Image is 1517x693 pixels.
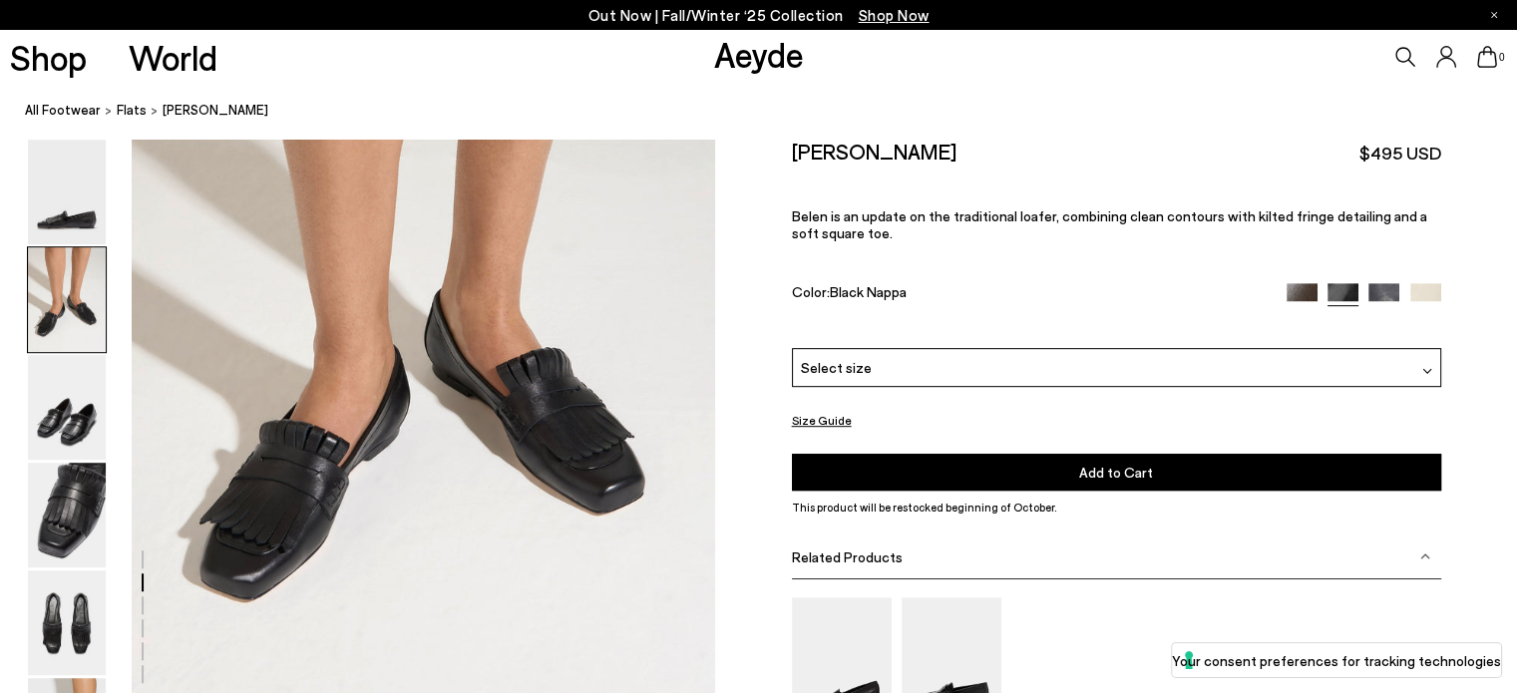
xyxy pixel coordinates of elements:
span: Add to Cart [1079,464,1153,481]
a: Aeyde [714,33,804,75]
button: Your consent preferences for tracking technologies [1172,643,1501,677]
a: All Footwear [25,100,101,121]
img: svg%3E [1422,366,1432,376]
img: Belen Tassel Loafers - Image 3 [28,355,106,460]
button: Add to Cart [792,454,1441,491]
p: Out Now | Fall/Winter ‘25 Collection [588,3,930,28]
h2: [PERSON_NAME] [792,139,956,164]
img: svg%3E [1420,551,1430,561]
span: flats [117,102,147,118]
button: Size Guide [792,408,852,433]
img: Belen Tassel Loafers - Image 2 [28,247,106,352]
span: Navigate to /collections/new-in [859,6,930,24]
span: Select size [801,357,872,378]
span: Related Products [792,547,903,564]
img: Belen Tassel Loafers - Image 1 [28,140,106,244]
p: Belen is an update on the traditional loafer, combining clean contours with kilted fringe detaili... [792,207,1441,241]
span: $495 USD [1359,141,1441,166]
a: 0 [1477,46,1497,68]
label: Your consent preferences for tracking technologies [1172,650,1501,671]
a: flats [117,100,147,121]
a: Shop [10,40,87,75]
a: World [129,40,217,75]
span: Black Nappa [830,283,907,300]
img: Belen Tassel Loafers - Image 4 [28,463,106,567]
nav: breadcrumb [25,84,1517,139]
img: Belen Tassel Loafers - Image 5 [28,570,106,675]
span: 0 [1497,52,1507,63]
span: [PERSON_NAME] [163,100,268,121]
p: This product will be restocked beginning of October. [792,499,1441,517]
div: Color: [792,283,1266,306]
